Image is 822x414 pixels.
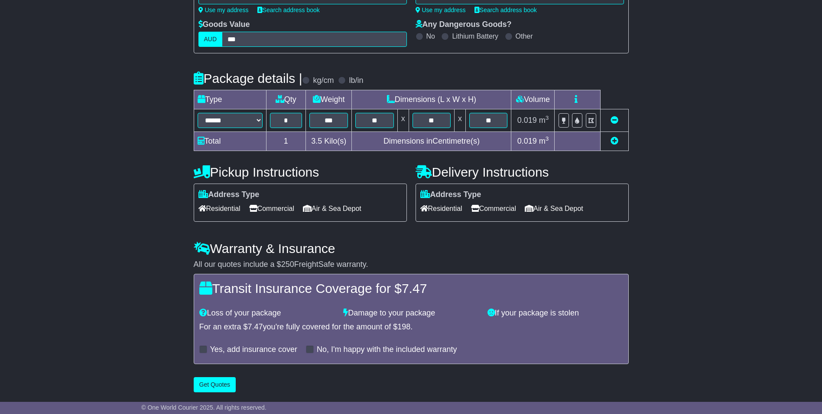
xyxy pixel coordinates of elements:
[416,7,466,13] a: Use my address
[471,202,516,215] span: Commercial
[455,109,466,132] td: x
[516,32,533,40] label: Other
[349,76,363,85] label: lb/in
[194,241,629,256] h4: Warranty & Insurance
[511,90,555,109] td: Volume
[611,116,618,125] a: Remove this item
[194,260,629,269] div: All our quotes include a $ FreightSafe warranty.
[306,90,352,109] td: Weight
[517,137,537,145] span: 0.019
[303,202,361,215] span: Air & Sea Depot
[210,345,297,355] label: Yes, add insurance cover
[199,322,623,332] div: For an extra $ you're fully covered for the amount of $ .
[198,7,249,13] a: Use my address
[257,7,320,13] a: Search address book
[194,132,266,151] td: Total
[397,109,409,132] td: x
[483,309,627,318] div: If your package is stolen
[352,132,511,151] td: Dimensions in Centimetre(s)
[317,345,457,355] label: No, I'm happy with the included warranty
[517,116,537,125] span: 0.019
[426,32,435,40] label: No
[199,281,623,296] h4: Transit Insurance Coverage for $
[546,115,549,121] sup: 3
[611,137,618,145] a: Add new item
[249,202,294,215] span: Commercial
[281,260,294,269] span: 250
[198,20,250,30] label: Goods Value
[352,90,511,109] td: Dimensions (L x W x H)
[306,132,352,151] td: Kilo(s)
[194,71,302,85] h4: Package details |
[416,165,629,179] h4: Delivery Instructions
[195,309,339,318] div: Loss of your package
[198,190,260,200] label: Address Type
[402,281,427,296] span: 7.47
[248,322,263,331] span: 7.47
[141,404,266,411] span: © One World Courier 2025. All rights reserved.
[474,7,537,13] a: Search address book
[311,137,322,145] span: 3.5
[525,202,583,215] span: Air & Sea Depot
[420,202,462,215] span: Residential
[194,90,266,109] td: Type
[539,116,549,125] span: m
[420,190,481,200] label: Address Type
[397,322,410,331] span: 198
[546,135,549,142] sup: 3
[198,32,223,47] label: AUD
[416,20,512,30] label: Any Dangerous Goods?
[313,76,334,85] label: kg/cm
[452,32,498,40] label: Lithium Battery
[266,132,306,151] td: 1
[194,165,407,179] h4: Pickup Instructions
[339,309,483,318] div: Damage to your package
[194,377,236,392] button: Get Quotes
[539,137,549,145] span: m
[266,90,306,109] td: Qty
[198,202,240,215] span: Residential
